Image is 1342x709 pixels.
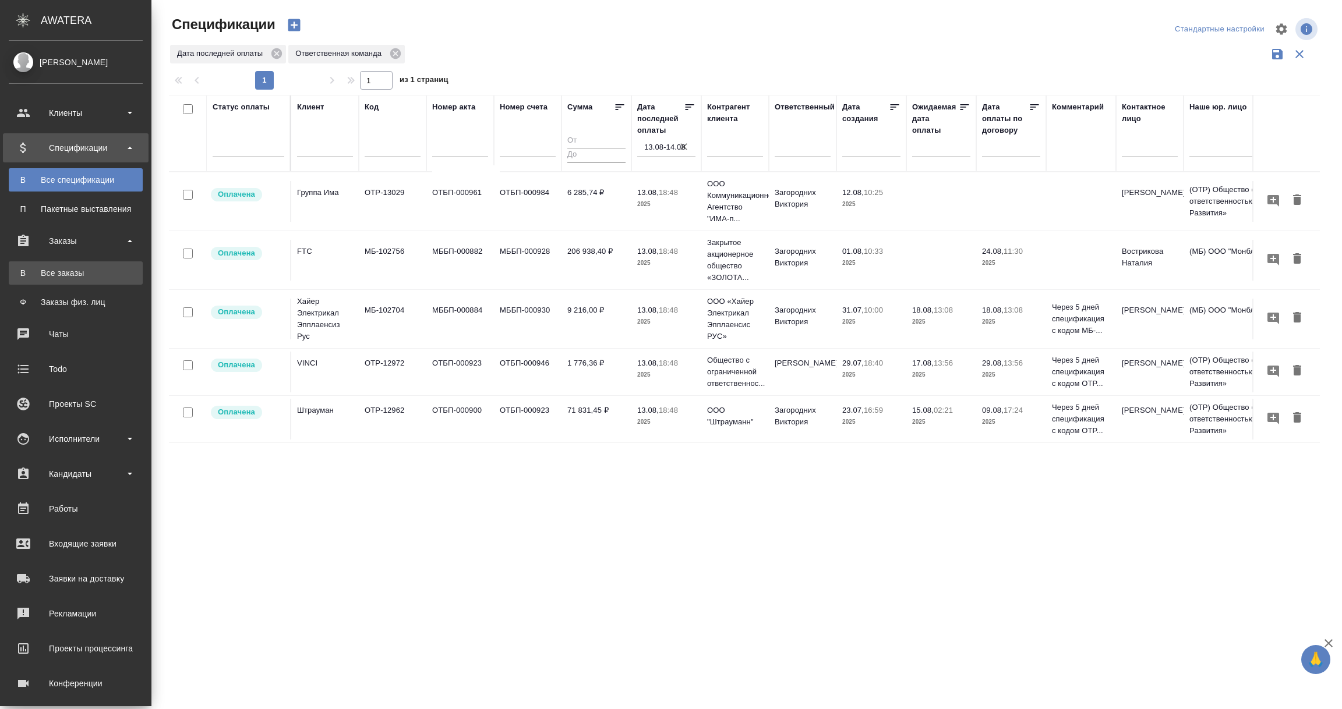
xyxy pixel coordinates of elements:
[494,181,561,222] td: ОТБП-000984
[637,247,659,256] p: 13.08,
[9,640,143,657] div: Проекты процессинга
[3,529,149,558] a: Входящие заявки
[500,101,548,113] div: Номер счета
[1116,181,1184,222] td: [PERSON_NAME]
[15,267,137,279] div: Все заказы
[297,357,353,369] p: VINCI
[864,406,883,414] p: 16:59
[9,605,143,622] div: Рекламации
[982,359,1004,367] p: 29.08,
[659,359,678,367] p: 18:48
[659,188,678,197] p: 18:48
[297,187,353,198] p: Группа Има
[9,290,143,314] a: ФЗаказы физ. лиц
[1288,43,1311,65] button: Сбросить фильтры
[775,101,835,113] div: Ответственный
[864,188,883,197] p: 10:25
[170,45,286,63] div: Дата последней оплаты
[659,247,678,256] p: 18:48
[637,257,695,269] p: 2025
[432,101,475,113] div: Номер акта
[769,240,836,281] td: Загородних Виктория
[864,306,883,314] p: 10:00
[9,197,143,221] a: ППакетные выставления
[769,399,836,439] td: Загородних Виктория
[1287,249,1307,270] button: Удалить
[359,399,426,439] td: OTP-12962
[842,359,864,367] p: 29.07,
[1004,306,1023,314] p: 13:08
[1052,302,1110,336] p: Через 5 дней спецификация с кодом МБ-...
[637,198,695,210] p: 2025
[1004,359,1023,367] p: 13:56
[9,261,143,285] a: ВВсе заказы
[213,101,270,113] div: Статус оплаты
[297,296,353,342] p: Хайер Электрикал Эпплаенсиз Рус
[280,15,308,35] button: Создать
[218,247,255,259] p: Оплачена
[912,101,959,136] div: Ожидаемая дата оплаты
[1184,240,1323,281] td: (МБ) ООО "Монблан"
[297,101,324,113] div: Клиент
[842,416,900,428] p: 2025
[3,669,149,698] a: Конференции
[494,240,561,281] td: МББП-000928
[3,564,149,593] a: Заявки на доставку
[982,101,1029,136] div: Дата оплаты по договору
[561,399,631,439] td: 71 831,45 ₽
[9,570,143,587] div: Заявки на доставку
[9,675,143,692] div: Конференции
[912,316,970,328] p: 2025
[1184,396,1323,442] td: (OTP) Общество с ограниченной ответственностью «Вектор Развития»
[982,247,1004,256] p: 24.08,
[567,101,592,113] div: Сумма
[637,316,695,328] p: 2025
[494,299,561,339] td: МББП-000930
[637,406,659,414] p: 13.08,
[218,359,255,371] p: Оплачена
[365,101,379,113] div: Код
[567,134,626,148] input: От
[982,406,1004,414] p: 09.08,
[9,500,143,517] div: Работы
[842,316,900,328] p: 2025
[707,101,763,125] div: Контрагент клиента
[637,416,695,428] p: 2025
[934,406,953,414] p: 02:21
[1052,101,1104,113] div: Комментарий
[9,232,143,250] div: Заказы
[15,174,137,186] div: Все спецификации
[295,48,386,59] p: Ответственная команда
[1184,349,1323,395] td: (OTP) Общество с ограниченной ответственностью «Вектор Развития»
[359,181,426,222] td: OTP-13029
[912,306,934,314] p: 18.08,
[1266,43,1288,65] button: Сохранить фильтры
[426,399,494,439] td: ОТБП-000900
[842,369,900,381] p: 2025
[288,45,405,63] div: Ответственная команда
[9,139,143,157] div: Спецификации
[1287,360,1307,382] button: Удалить
[1301,645,1330,674] button: 🙏
[1116,240,1184,281] td: Вострикова Наталия
[1184,178,1323,225] td: (OTP) Общество с ограниченной ответственностью «Вектор Развития»
[659,306,678,314] p: 18:48
[400,73,448,90] span: из 1 страниц
[982,316,1040,328] p: 2025
[842,101,889,125] div: Дата создания
[359,299,426,339] td: МБ-102704
[3,599,149,628] a: Рекламации
[15,203,137,215] div: Пакетные выставления
[3,389,149,419] a: Проекты SC
[218,189,255,200] p: Оплачена
[659,406,678,414] p: 18:48
[982,306,1004,314] p: 18.08,
[15,296,137,308] div: Заказы физ. лиц
[982,257,1040,269] p: 2025
[707,354,763,389] p: Общество с ограниченной ответственнос...
[9,104,143,122] div: Клиенты
[1287,190,1307,211] button: Удалить
[864,247,883,256] p: 10:33
[842,247,864,256] p: 01.08,
[561,240,631,281] td: 206 938,40 ₽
